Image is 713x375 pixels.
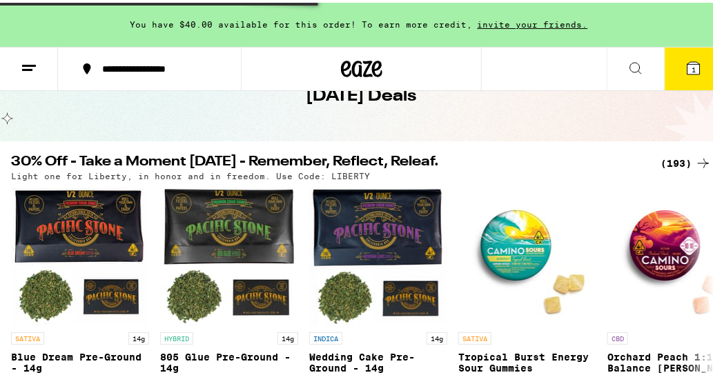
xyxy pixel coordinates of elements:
[11,349,149,371] p: Blue Dream Pre-Ground - 14g
[160,185,298,323] img: Pacific Stone - 805 Glue Pre-Ground - 14g
[473,17,593,26] span: invite your friends.
[692,63,696,71] span: 1
[309,349,447,371] p: Wedding Cake Pre-Ground - 14g
[9,10,100,21] span: Hi. Need any help?
[11,185,149,323] img: Pacific Stone - Blue Dream Pre-Ground - 14g
[11,169,370,178] p: Light one for Liberty, in honor and in freedom. Use Code: LIBERTY
[130,17,473,26] span: You have $40.00 available for this order! To earn more credit,
[11,152,644,169] h2: 30% Off - Take a Moment [DATE] - Remember, Reflect, Releaf.
[306,82,417,105] h1: [DATE] Deals
[160,349,298,371] p: 805 Glue Pre-Ground - 14g
[607,330,628,342] p: CBD
[160,330,193,342] p: HYBRID
[458,330,491,342] p: SATIVA
[458,349,596,371] p: Tropical Burst Energy Sour Gummies
[277,330,298,342] p: 14g
[128,330,149,342] p: 14g
[11,330,44,342] p: SATIVA
[427,330,447,342] p: 14g
[309,185,447,323] img: Pacific Stone - Wedding Cake Pre-Ground - 14g
[458,185,596,323] img: Camino - Tropical Burst Energy Sour Gummies
[309,330,342,342] p: INDICA
[661,152,712,169] a: (193)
